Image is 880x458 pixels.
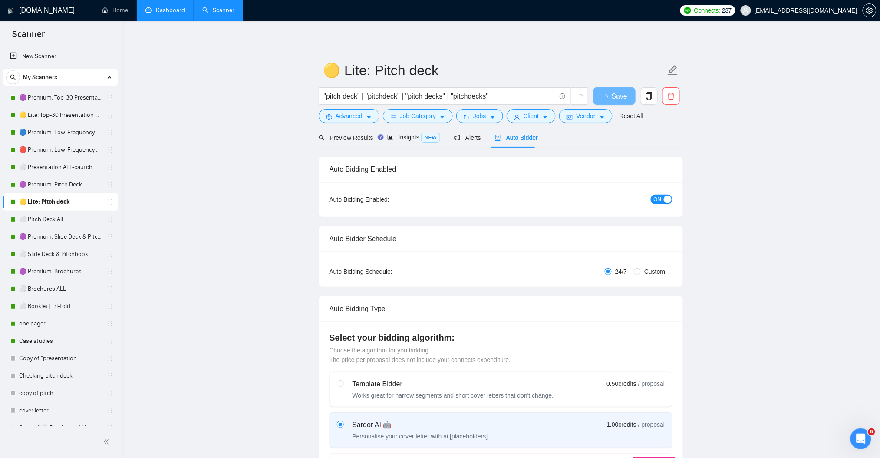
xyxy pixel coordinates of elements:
[490,114,496,120] span: caret-down
[330,347,511,363] span: Choose the algorithm for you bidding. The price per proposal does not include your connects expen...
[19,193,102,211] a: 🟡 Lite: Pitch deck
[6,70,20,84] button: search
[19,263,102,280] a: 🟣 Premium: Brochures
[454,134,481,141] span: Alerts
[514,114,520,120] span: user
[319,134,373,141] span: Preview Results
[641,92,657,100] span: copy
[387,134,393,140] span: area-chart
[336,111,363,121] span: Advanced
[662,87,680,105] button: delete
[612,267,630,276] span: 24/7
[495,135,501,141] span: robot
[576,94,583,102] span: loading
[19,106,102,124] a: 🟡 Lite: Top-30 Presentation Keywords
[19,298,102,315] a: ⚪ Booklet | tri-fold...
[19,141,102,159] a: 🔴 Premium: Low-Frequency Presentations
[620,111,643,121] a: Reset All
[387,134,440,141] span: Insights
[145,7,185,14] a: dashboardDashboard
[107,146,114,153] span: holder
[601,94,612,101] span: loading
[330,267,444,276] div: Auto Bidding Schedule:
[107,216,114,223] span: holder
[107,303,114,310] span: holder
[323,60,666,81] input: Scanner name...
[19,246,102,263] a: ⚪ Slide Deck & Pitchbook
[19,350,102,367] a: Copy of "presentation"
[353,420,488,430] div: Sardor AI 🤖
[593,87,636,105] button: Save
[107,320,114,327] span: holder
[319,135,325,141] span: search
[5,28,52,46] span: Scanner
[421,133,440,143] span: NEW
[638,379,665,388] span: / proposal
[464,114,470,120] span: folder
[638,420,665,429] span: / proposal
[23,69,57,86] span: My Scanners
[400,111,436,121] span: Job Category
[3,69,118,454] li: My Scanners
[19,315,102,332] a: one pager
[524,111,539,121] span: Client
[383,109,453,123] button: barsJob Categorycaret-down
[3,48,118,65] li: New Scanner
[107,233,114,240] span: holder
[19,159,102,176] a: ⚪ Presentation ALL-cautch
[377,133,385,141] div: Tooltip anchor
[684,7,691,14] img: upwork-logo.png
[103,438,112,446] span: double-left
[326,114,332,120] span: setting
[576,111,595,121] span: Vendor
[542,114,548,120] span: caret-down
[107,112,114,119] span: holder
[599,114,605,120] span: caret-down
[353,432,488,441] div: Personalise your cover letter with ai [placeholders]
[439,114,445,120] span: caret-down
[324,91,556,102] input: Search Freelance Jobs...
[7,74,20,80] span: search
[560,93,565,99] span: info-circle
[19,89,102,106] a: 🟣 Premium: Top-30 Presentation Keywords
[863,7,877,14] a: setting
[454,135,460,141] span: notification
[107,164,114,171] span: holder
[863,7,876,14] span: setting
[353,391,554,400] div: Works great for narrow segments and short cover letters that don't change.
[330,332,672,344] h4: Select your bidding algorithm:
[722,6,732,15] span: 237
[19,332,102,350] a: Case studies
[567,114,573,120] span: idcard
[202,7,234,14] a: searchScanner
[107,285,114,292] span: holder
[19,124,102,141] a: 🔵 Premium: Low-Frequency Presentations
[495,134,538,141] span: Auto Bidder
[19,367,102,385] a: Checking pitch deck
[19,176,102,193] a: 🟣 Premium: Pitch Deck
[694,6,720,15] span: Connects:
[607,420,636,429] span: 1.00 credits
[107,425,114,431] span: holder
[10,48,111,65] a: New Scanner
[19,211,102,228] a: ⚪ Pitch Deck All
[107,372,114,379] span: holder
[366,114,372,120] span: caret-down
[7,4,13,18] img: logo
[607,379,636,388] span: 0.50 credits
[330,157,672,182] div: Auto Bidding Enabled
[473,111,486,121] span: Jobs
[640,87,658,105] button: copy
[390,114,396,120] span: bars
[102,7,128,14] a: homeHome
[743,7,749,13] span: user
[107,407,114,414] span: holder
[107,129,114,136] span: holder
[330,226,672,251] div: Auto Bidder Schedule
[330,296,672,321] div: Auto Bidding Type
[330,195,444,204] div: Auto Bidding Enabled:
[107,355,114,362] span: holder
[107,94,114,101] span: holder
[353,379,554,389] div: Template Bidder
[641,267,669,276] span: Custom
